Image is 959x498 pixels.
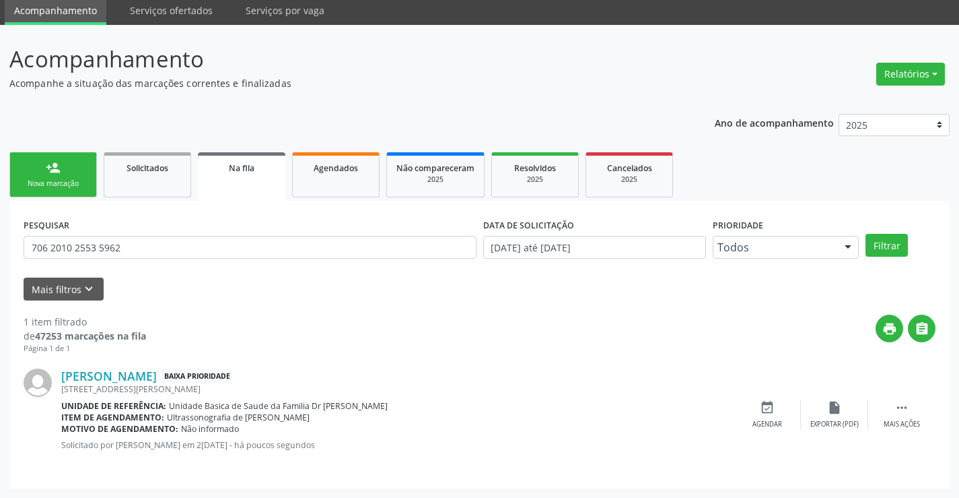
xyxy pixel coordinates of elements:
[865,234,908,257] button: Filtrar
[229,162,254,174] span: Na fila
[24,369,52,397] img: img
[61,412,164,423] b: Item de agendamento:
[314,162,358,174] span: Agendados
[61,439,734,451] p: Solicitado por [PERSON_NAME] em 2[DATE] - há poucos segundos
[24,236,476,259] input: Nome, CNS
[876,63,945,86] button: Relatórios
[24,278,104,301] button: Mais filtroskeyboard_arrow_down
[876,315,903,342] button: print
[24,315,146,329] div: 1 item filtrado
[20,179,87,189] div: Nova marcação
[915,321,929,336] i: 
[810,420,859,429] div: Exportar (PDF)
[61,383,734,395] div: [STREET_ADDRESS][PERSON_NAME]
[483,236,706,259] input: Selecione um intervalo
[61,423,178,435] b: Motivo de agendamento:
[24,215,69,236] label: PESQUISAR
[596,175,663,185] div: 2025
[514,162,556,174] span: Resolvidos
[127,162,168,174] span: Solicitados
[61,400,166,412] b: Unidade de referência:
[24,329,146,343] div: de
[46,160,61,175] div: person_add
[760,400,775,415] i: event_available
[35,330,146,342] strong: 47253 marcações na fila
[894,400,909,415] i: 
[483,215,574,236] label: DATA DE SOLICITAÇÃO
[81,282,96,297] i: keyboard_arrow_down
[752,420,782,429] div: Agendar
[162,369,233,383] span: Baixa Prioridade
[396,162,474,174] span: Não compareceram
[169,400,388,412] span: Unidade Basica de Saude da Familia Dr [PERSON_NAME]
[9,42,668,76] p: Acompanhamento
[908,315,935,342] button: 
[827,400,842,415] i: insert_drive_file
[882,321,897,336] i: print
[715,114,834,131] p: Ano de acompanhamento
[501,175,569,185] div: 2025
[61,369,157,383] a: [PERSON_NAME]
[396,175,474,185] div: 2025
[607,162,652,174] span: Cancelados
[884,420,920,429] div: Mais ações
[717,241,832,254] span: Todos
[9,76,668,90] p: Acompanhe a situação das marcações correntes e finalizadas
[24,343,146,354] div: Página 1 de 1
[713,215,763,236] label: Prioridade
[167,412,310,423] span: Ultrassonografia de [PERSON_NAME]
[181,423,239,435] span: Não informado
